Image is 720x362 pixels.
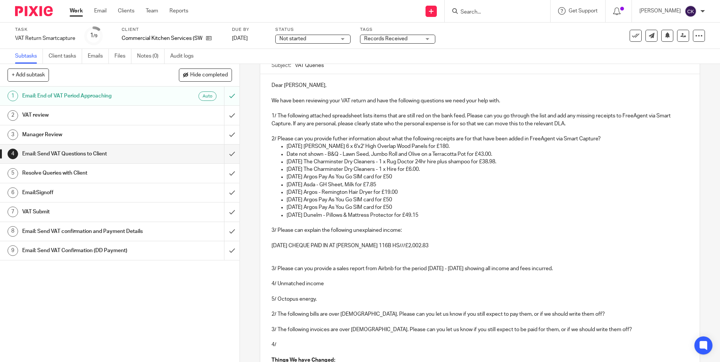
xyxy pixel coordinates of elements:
h1: Email: Send VAT confirmation and Payment Details [22,226,152,237]
input: Search [460,9,528,16]
p: [DATE] The Charminster Dry Cleaners - 1 x Hire for £6.00. [287,166,688,173]
label: Due by [232,27,266,33]
a: Reports [169,7,188,15]
a: Clients [118,7,134,15]
p: 2/ Please can you provide futher information about what the following receipts are for that have ... [272,135,688,143]
span: [DATE] [232,36,248,41]
p: [DATE] Argos Pay As You Go SIM card for £50 [287,196,688,204]
div: 7 [8,207,18,217]
h1: Resolve Queries with Client [22,167,152,179]
h1: Manager Review [22,129,152,140]
p: 3/ Please can you provide a sales report from Airbnb for the period [DATE] - [DATE] showing all i... [272,265,688,272]
p: [DATE] Argos Pay As You Go SIM card for £50 [287,173,688,181]
p: We have been reviewing your VAT return and have the following questions we need your help with. [272,97,688,105]
a: Files [114,49,131,64]
h1: VAT review [22,110,152,121]
img: svg%3E [685,5,697,17]
div: 5 [8,168,18,179]
button: + Add subtask [8,68,49,81]
div: 8 [8,226,18,237]
label: Task [15,27,75,33]
div: 3 [8,129,18,140]
span: Get Support [569,8,598,14]
p: 1/ The following attached spreadsheet lists items that are still red on the bank feed. Please can... [272,112,688,128]
p: [DATE] [PERSON_NAME] 6 x 6'x2' High Overlap Wood Panels for £180. [287,143,688,150]
h1: Email:Signoff [22,187,152,198]
p: [DATE] The Charminster Dry Cleaners - 1 x Rug Doctor 24hr hire plus shampoo for £38.98. [287,158,688,166]
span: Not started [279,36,306,41]
a: Email [94,7,107,15]
div: 6 [8,187,18,198]
p: Commercial Kitchen Services (SW) Ltd [122,35,202,42]
label: Subject: [272,62,291,69]
p: [DATE] Argos Pay As You Go SIM card for £50 [287,204,688,211]
a: Notes (0) [137,49,165,64]
p: 3/ Please can explain the following unexplained income: [272,227,688,234]
div: Auto [198,91,217,101]
h1: Email: Send VAT Confirmation (DD Payment) [22,245,152,256]
p: 3/ The following invoices are over [DEMOGRAPHIC_DATA]. Please can you let us know if you still ex... [272,326,688,333]
p: Dear [PERSON_NAME], [272,82,688,89]
div: 4 [8,149,18,159]
div: VAT Return Smartcapture [15,35,75,42]
div: 1 [8,91,18,101]
a: Subtasks [15,49,43,64]
div: 2 [8,110,18,121]
p: Date not shown - B&Q - Lawn Seed, Jumbo Roll and Olive on a Terracotta Pot for £43.00. [287,151,688,158]
a: Team [146,7,158,15]
a: Emails [88,49,109,64]
p: 4/ [272,341,688,348]
p: 4/ Unmatched income [272,280,688,287]
h1: VAT Submit [22,206,152,218]
p: 2/ The following bills are over [DEMOGRAPHIC_DATA]. Please can you let us know if you still expec... [272,310,688,318]
button: Hide completed [179,68,232,81]
span: Hide completed [190,72,228,78]
p: [PERSON_NAME] [639,7,681,15]
a: Client tasks [49,49,82,64]
a: Audit logs [170,49,199,64]
span: Records Received [364,36,407,41]
label: Tags [360,27,435,33]
a: Work [70,7,83,15]
p: [DATE] Dunelm - Pillows & Mattress Protector for £49.15 [287,211,688,219]
img: Pixie [15,6,53,16]
h1: Email: Send VAT Questions to Client [22,148,152,160]
p: [DATE] Argos - Remington Hair Dryer for £19.00 [287,189,688,196]
p: 5/ Octopus energy. [272,295,688,303]
label: Status [275,27,351,33]
h1: Email: End of VAT Period Approaching [22,90,152,102]
label: Client [122,27,223,33]
p: [DATE] Asda - GH Sheet, Milk for £7.85 [287,181,688,189]
p: [DATE] CHEQUE PAID IN AT [PERSON_NAME] 116B HS///£2,002.83 [272,242,688,249]
div: 1 [90,31,98,40]
div: 9 [8,245,18,256]
small: /9 [93,34,98,38]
